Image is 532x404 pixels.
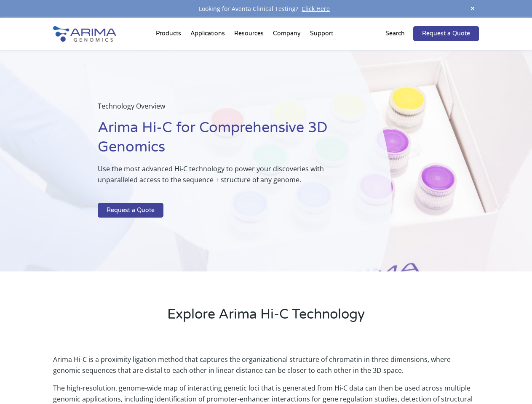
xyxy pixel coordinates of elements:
p: Search [385,28,405,39]
p: Technology Overview [98,101,349,118]
a: Request a Quote [98,203,163,218]
h2: Explore Arima Hi-C Technology [53,305,479,330]
a: Click Here [298,5,333,13]
p: Use the most advanced Hi-C technology to power your discoveries with unparalleled access to the s... [98,163,349,192]
img: Arima-Genomics-logo [53,26,116,42]
h1: Arima Hi-C for Comprehensive 3D Genomics [98,118,349,163]
a: Request a Quote [413,26,479,41]
div: Looking for Aventa Clinical Testing? [53,3,479,14]
p: Arima Hi-C is a proximity ligation method that captures the organizational structure of chromatin... [53,354,479,383]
